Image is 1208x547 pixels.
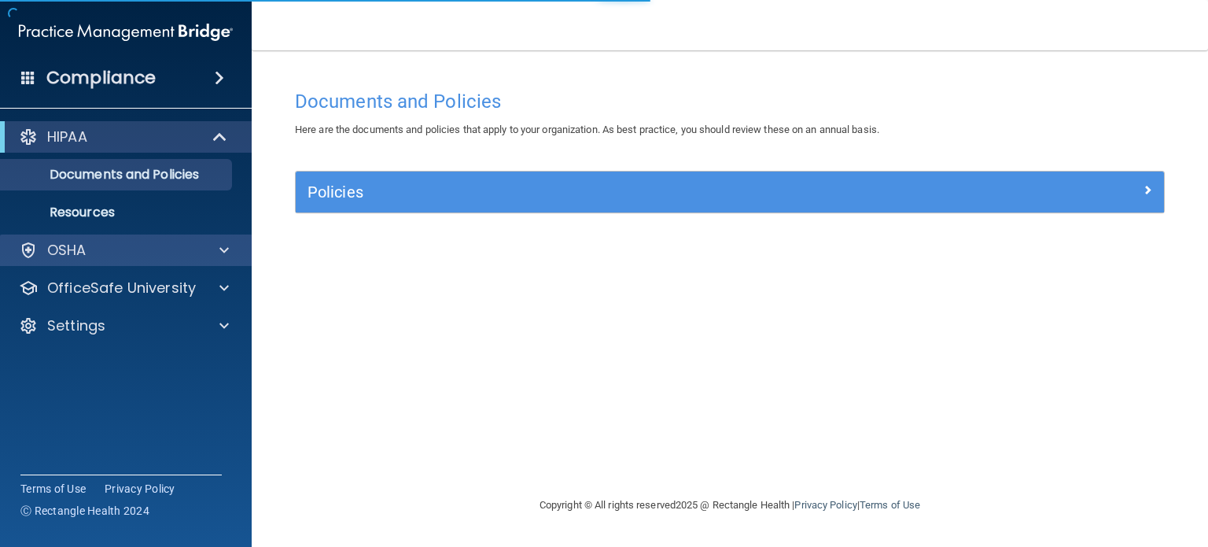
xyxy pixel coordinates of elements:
p: OSHA [47,241,87,260]
span: Here are the documents and policies that apply to your organization. As best practice, you should... [295,124,879,135]
p: Settings [47,316,105,335]
a: Terms of Use [20,481,86,497]
h4: Compliance [46,67,156,89]
p: HIPAA [47,128,87,146]
span: Ⓒ Rectangle Health 2024 [20,503,149,519]
a: HIPAA [19,128,228,146]
div: Copyright © All rights reserved 2025 @ Rectangle Health | | [443,480,1017,530]
a: OSHA [19,241,229,260]
a: Privacy Policy [105,481,175,497]
h5: Policies [308,183,935,201]
h4: Documents and Policies [295,91,1165,112]
img: PMB logo [19,17,233,48]
a: Policies [308,179,1152,205]
a: Terms of Use [860,499,920,511]
iframe: Drift Widget Chat Controller [937,436,1189,498]
a: OfficeSafe University [19,279,229,298]
a: Privacy Policy [794,499,856,511]
a: Settings [19,316,229,335]
p: OfficeSafe University [47,279,196,298]
p: Resources [10,205,225,220]
p: Documents and Policies [10,167,225,183]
